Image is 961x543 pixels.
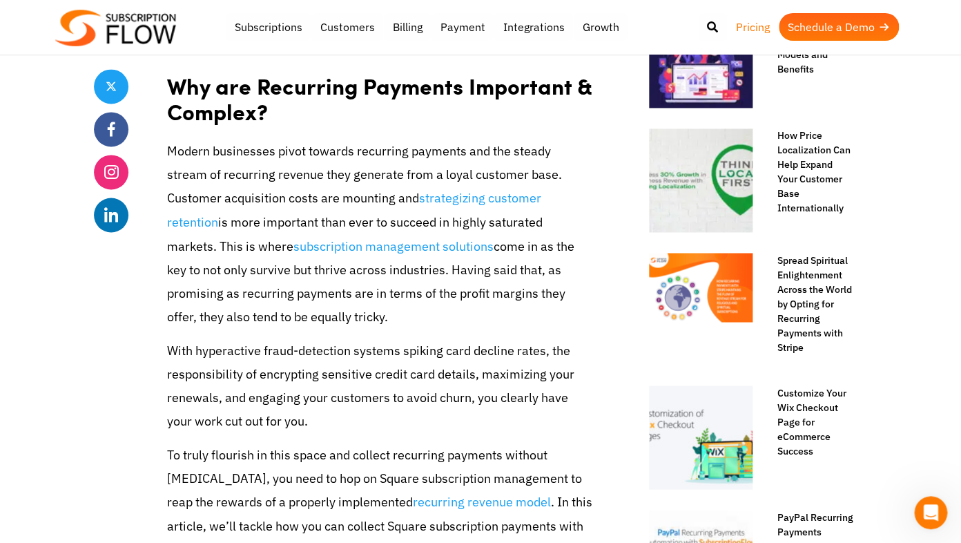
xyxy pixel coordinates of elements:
h2: Why are Recurring Payments Important & Complex? [167,59,592,128]
p: With hyperactive fraud-detection systems spiking card decline rates, the responsibility of encryp... [167,339,592,433]
a: Spread Spiritual Enlightenment Across the World by Opting for Recurring Payments with Stripe [764,253,853,354]
a: Customize Your Wix Checkout Page for eCommerce Success [764,385,853,458]
a: strategizing customer retention [167,190,541,229]
a: Customers [311,13,383,41]
img: Subscriptionflow [55,10,176,46]
a: Integrations [494,13,573,41]
a: Billing [383,13,431,41]
a: recurring revenue model [413,493,551,509]
img: Price Localization [649,128,753,232]
iframe: Intercom live chat [914,496,947,529]
img: recurring-payments-with-Stripe [649,253,753,322]
a: Growth [573,13,628,41]
a: Pricing [727,13,779,41]
a: Subscriptions [225,13,311,41]
img: Recurring Membership Payments [649,4,753,108]
a: How Price Localization Can Help Expand Your Customer Base Internationally [764,128,853,216]
a: subscription management solutions [293,238,494,254]
a: Schedule a Demo [779,13,899,41]
a: Payment [431,13,494,41]
p: Modern businesses pivot towards recurring payments and the steady stream of recurring revenue the... [167,140,592,329]
img: Wix-Checkout-Page-for-eCommerce-Success [649,385,753,489]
